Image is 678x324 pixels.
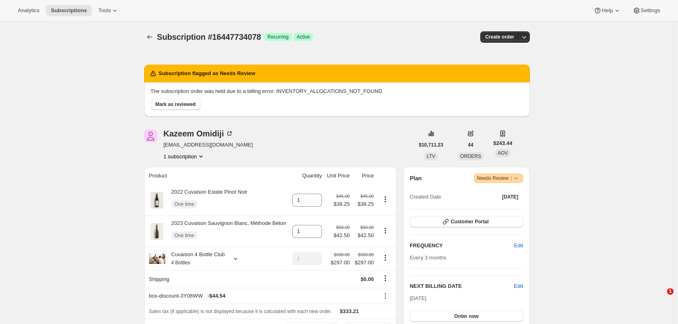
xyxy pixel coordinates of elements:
[297,34,310,40] span: Active
[164,130,234,138] div: Kazeem Omidiji
[334,252,350,257] small: $330.00
[18,7,39,14] span: Analytics
[151,99,201,110] button: Mark as reviewed
[289,167,324,185] th: Quantity
[410,295,426,301] span: [DATE]
[13,5,44,16] button: Analytics
[144,270,290,288] th: Shipping
[477,174,520,182] span: Needs Review
[361,194,374,199] small: $45.00
[171,260,190,266] small: 4 Bottles
[667,288,674,295] span: 1
[340,308,359,314] span: $333.21
[164,152,205,160] button: Product actions
[451,218,488,225] span: Customer Portal
[330,259,350,267] span: $297.00
[628,5,665,16] button: Settings
[361,276,374,282] span: $0.00
[358,252,374,257] small: $330.00
[602,7,613,14] span: Help
[379,226,392,235] button: Product actions
[144,167,290,185] th: Product
[427,153,435,159] span: LTV
[149,309,332,314] span: Sales tax (if applicable) is not displayed because it is calculated with each new order.
[144,31,155,43] button: Subscriptions
[361,225,374,230] small: $50.00
[514,242,523,250] span: Edit
[410,193,441,201] span: Created Date
[410,174,422,182] h2: Plan
[589,5,626,16] button: Help
[334,231,350,240] span: $42.50
[352,167,376,185] th: Price
[98,7,111,14] span: Tools
[410,255,446,261] span: Every 3 months
[493,139,512,147] span: $243.44
[159,69,255,78] h2: Subscription flagged as Needs Review
[157,32,261,41] span: Subscription #16447734078
[460,153,481,159] span: ORDERS
[410,311,523,322] button: Order now
[354,259,374,267] span: $297.00
[93,5,124,16] button: Tools
[379,253,392,262] button: Product actions
[164,141,253,149] span: [EMAIL_ADDRESS][DOMAIN_NAME]
[419,142,443,148] span: $10,711.23
[650,288,670,308] iframe: Intercom live chat
[151,87,523,95] p: The subscription order was held due to a billing error: INVENTORY_ALLOCATIONS_NOT_FOUND
[354,231,374,240] span: $42.50
[379,274,392,283] button: Shipping actions
[336,225,350,230] small: $50.00
[175,232,194,239] span: One time
[144,130,157,143] span: Kazeem Omidiji
[379,195,392,204] button: Product actions
[354,200,374,208] span: $38.25
[175,201,194,207] span: One time
[641,7,660,14] span: Settings
[468,142,473,148] span: 44
[155,101,196,108] span: Mark as reviewed
[165,219,286,244] div: 2023 Cuvaison Sauvignon Blanc, Méthode Béton
[165,188,248,212] div: 2022 Cuvaison Estate Pinot Noir
[410,216,523,227] button: Customer Portal
[514,282,523,290] button: Edit
[498,150,508,156] span: AOV
[410,282,514,290] h2: NEXT BILLING DATE
[497,191,523,203] button: [DATE]
[485,34,514,40] span: Create order
[324,167,352,185] th: Unit Price
[336,194,350,199] small: $45.00
[454,313,479,320] span: Order now
[268,34,289,40] span: Recurring
[480,31,519,43] button: Create order
[410,242,514,250] h2: FREQUENCY
[207,292,225,300] span: - $44.54
[51,7,87,14] span: Subscriptions
[149,292,374,300] div: box-discount-3Y06WW
[510,175,512,181] span: |
[46,5,92,16] button: Subscriptions
[502,194,518,200] span: [DATE]
[414,139,448,151] button: $10,711.23
[509,239,528,252] button: Edit
[334,200,350,208] span: $38.25
[463,139,478,151] button: 44
[165,251,225,267] div: Cuvaison 4 Bottle Club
